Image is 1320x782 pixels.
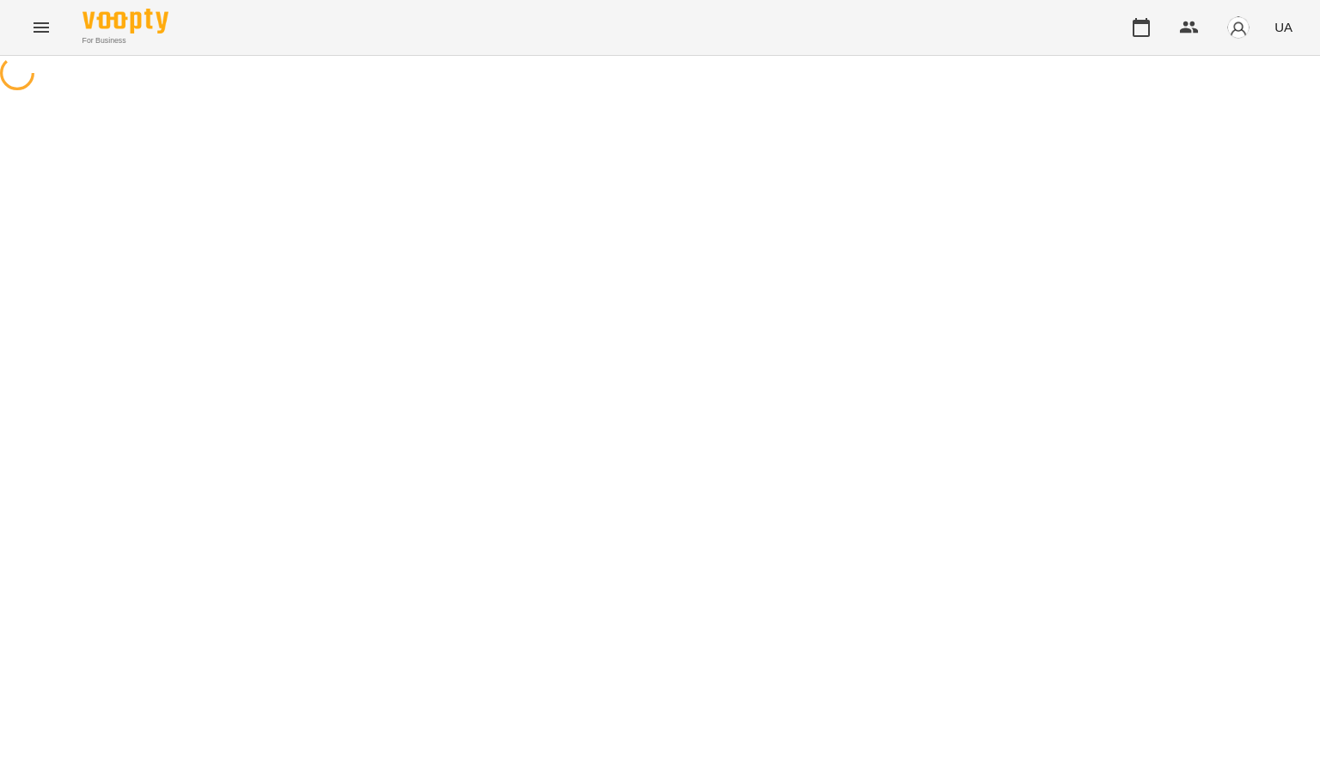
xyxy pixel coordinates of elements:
img: Voopty Logo [82,9,168,34]
button: UA [1268,11,1299,43]
span: For Business [82,35,168,46]
img: avatar_s.png [1226,15,1250,40]
button: Menu [21,7,62,48]
span: UA [1274,18,1292,36]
